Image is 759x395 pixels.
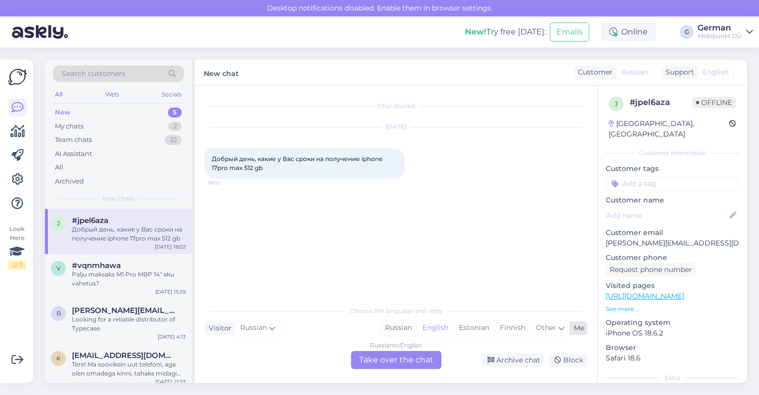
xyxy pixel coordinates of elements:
div: Estonian [453,320,494,335]
p: Customer email [606,227,739,238]
p: iPhone OS 18.6.2 [606,328,739,338]
span: j [57,219,60,227]
div: 2 [168,121,182,131]
div: Archive chat [481,353,544,367]
label: New chat [204,65,239,79]
div: Archived [55,176,84,186]
div: New [55,107,70,117]
div: Palju maksaks M1 Pro MBP 14" aku vahetus? [72,270,186,288]
p: Operating system [606,317,739,328]
span: New chats [102,194,134,203]
b: New! [465,27,486,36]
div: Web [103,88,121,101]
span: Search customers [62,68,125,79]
span: #vqnmhawa [72,261,121,270]
span: kunozifier@gmail.com [72,351,176,360]
div: My chats [55,121,83,131]
p: Safari 18.6 [606,353,739,363]
div: Socials [159,88,184,101]
span: Russian [621,67,648,77]
p: [PERSON_NAME][EMAIL_ADDRESS][DOMAIN_NAME] [606,238,739,248]
div: All [55,162,63,172]
div: Customer [574,67,613,77]
p: Browser [606,342,739,353]
div: Looking for a reliable distributor of Typecase [72,315,186,333]
div: Me [570,323,584,333]
span: Russian [240,322,267,333]
div: Block [548,353,587,367]
div: Visitor [205,323,232,333]
div: Try free [DATE]: [465,26,546,38]
span: benson@typecase.co [72,306,176,315]
div: [DATE] 21:57 [155,378,186,385]
button: Emails [550,22,589,41]
div: Добрый день, какие у Вас сроки на получение iphone 17pro max 512 gb [72,225,186,243]
span: Добрый день, какие у Вас сроки на получение iphone 17pro max 512 gb [212,155,384,171]
p: Customer name [606,195,739,205]
span: Other [536,323,556,332]
span: English [703,67,729,77]
span: j [615,100,618,107]
div: Request phone number [606,263,696,276]
div: Russian to English [370,341,422,350]
div: Team chats [55,135,92,145]
div: Mobipunkt OÜ [698,32,742,40]
div: German [698,24,742,32]
div: Take over the chat [351,351,441,369]
span: 18:02 [208,179,245,186]
input: Add a tag [606,176,739,191]
div: Customer information [606,148,739,157]
div: All [53,88,64,101]
div: Support [662,67,694,77]
a: [URL][DOMAIN_NAME] [606,291,684,300]
span: k [56,354,61,362]
div: [DATE] 18:02 [155,243,186,250]
p: Visited pages [606,280,739,291]
img: Askly Logo [8,67,27,86]
div: [DATE] 4:13 [158,333,186,340]
div: G [680,25,694,39]
div: Online [601,23,656,41]
div: English [417,320,453,335]
div: 22 [165,135,182,145]
div: Finnish [494,320,530,335]
div: 5 [168,107,182,117]
div: Chat started [205,101,587,110]
span: #jpel6aza [72,216,108,225]
div: Extra [606,373,739,382]
p: See more ... [606,304,739,313]
div: AI Assistant [55,149,92,159]
div: # jpel6aza [630,96,692,108]
div: Choose the language and reply [205,306,587,315]
div: [GEOGRAPHIC_DATA], [GEOGRAPHIC_DATA] [609,118,729,139]
div: 2 / 3 [8,260,26,269]
span: v [56,264,60,272]
a: GermanMobipunkt OÜ [698,24,753,40]
div: Russian [380,320,417,335]
p: Customer phone [606,252,739,263]
input: Add name [606,210,728,221]
span: b [56,309,61,317]
div: [DATE] [205,122,587,131]
p: Customer tags [606,163,739,174]
div: Look Here [8,224,26,269]
div: [DATE] 15:59 [155,288,186,295]
span: Offline [692,97,736,108]
div: Tere! Ma sooviksin uut telefoni, aga olen omadega kinni, tahaks midagi mis on kõrgem kui 60hz ekr... [72,360,186,378]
